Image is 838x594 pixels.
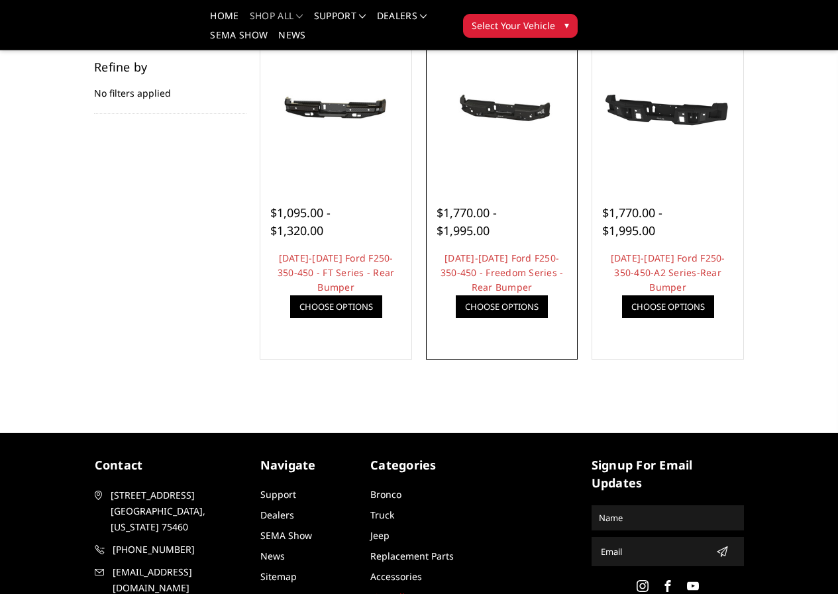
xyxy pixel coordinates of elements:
a: Jeep [370,529,390,542]
a: News [278,30,305,50]
a: shop all [250,11,303,30]
a: SEMA Show [260,529,312,542]
a: SEMA Show [210,30,268,50]
span: Select Your Vehicle [472,19,555,32]
a: Accessories [370,570,422,583]
a: Dealers [260,509,294,521]
span: [PHONE_NUMBER] [113,542,246,558]
a: [DATE]-[DATE] Ford F250-350-450 - Freedom Series - Rear Bumper [441,252,564,293]
img: 2023-2025 Ford F250-350-450 - FT Series - Rear Bumper [264,77,408,145]
a: Sitemap [260,570,297,583]
span: ▾ [564,18,569,32]
a: 2023-2025 Ford F250-350-450 - Freedom Series - Rear Bumper 2023-2025 Ford F250-350-450 - Freedom ... [430,39,574,183]
div: No filters applied [94,61,246,114]
a: [DATE]-[DATE] Ford F250-350-450 - FT Series - Rear Bumper [278,252,395,293]
img: 2023-2025 Ford F250-350-450 - Freedom Series - Rear Bumper [430,77,574,145]
span: [STREET_ADDRESS] [GEOGRAPHIC_DATA], [US_STATE] 75460 [111,487,244,535]
iframe: Chat Widget [772,530,838,594]
input: Name [594,507,742,528]
img: 2023-2025 Ford F250-350-450-A2 Series-Rear Bumper [596,71,740,152]
a: Choose Options [622,295,714,318]
span: $1,770.00 - $1,995.00 [437,205,497,238]
h5: signup for email updates [592,456,744,492]
h5: Refine by [94,61,246,73]
a: [DATE]-[DATE] Ford F250-350-450-A2 Series-Rear Bumper [611,252,725,293]
a: News [260,550,285,562]
a: Replacement Parts [370,550,454,562]
span: $1,095.00 - $1,320.00 [270,205,331,238]
input: Email [596,541,711,562]
a: Choose Options [456,295,548,318]
a: 2023-2025 Ford F250-350-450 - FT Series - Rear Bumper [264,39,408,183]
h5: Navigate [260,456,358,474]
a: Support [314,11,366,30]
a: Dealers [377,11,427,30]
button: Select Your Vehicle [463,14,578,38]
a: Bronco [370,488,401,501]
span: $1,770.00 - $1,995.00 [602,205,662,238]
a: Truck [370,509,394,521]
a: Home [210,11,238,30]
a: Support [260,488,296,501]
h5: contact [95,456,247,474]
a: Choose Options [290,295,382,318]
a: 2023-2025 Ford F250-350-450-A2 Series-Rear Bumper 2023-2025 Ford F250-350-450-A2 Series-Rear Bumper [596,39,740,183]
a: [PHONE_NUMBER] [95,542,247,558]
h5: Categories [370,456,468,474]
